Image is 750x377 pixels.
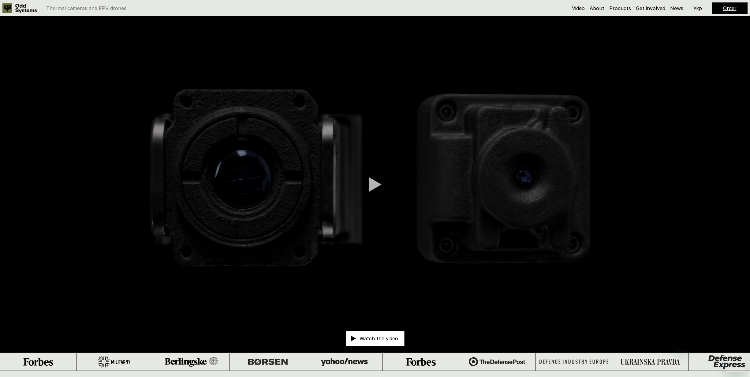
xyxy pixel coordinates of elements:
p: Укр [693,6,702,11]
iframe: Button to launch messaging window [726,353,745,372]
a: Order [723,5,737,11]
a: Get involved [636,5,665,11]
a: Video [572,5,585,11]
a: About [590,5,604,11]
p: Thermal cameras and FPV drones [46,6,126,11]
p: Watch the video [360,336,398,341]
iframe: Close message [676,338,688,350]
a: Products [609,5,631,11]
a: News [670,5,683,11]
